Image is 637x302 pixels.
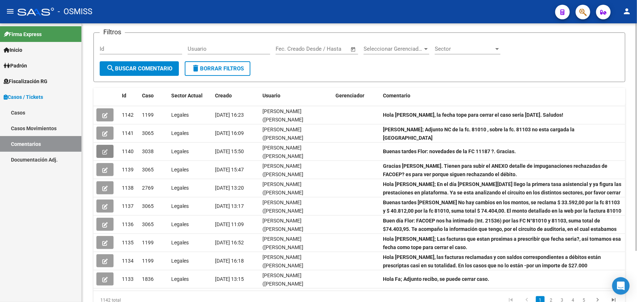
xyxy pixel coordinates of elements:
[622,7,631,16] mat-icon: person
[215,258,244,264] span: [DATE] 16:18
[191,65,244,72] span: Borrar Filtros
[142,167,154,173] span: 3065
[383,218,617,257] strong: Buen día Flor: FACOEP nos ha intimado (Int. 21536) por las FC N°81010 y 81103, suma total de $74....
[122,276,134,282] span: 1133
[142,148,154,154] span: 3038
[142,203,154,209] span: 3065
[383,148,516,154] strong: Buenas tardes Flor: novedades de la FC 11187 ?. Gracias.
[262,236,304,275] span: [PERSON_NAME] ([PERSON_NAME][EMAIL_ADDRESS][PERSON_NAME][DOMAIN_NAME])
[171,130,189,136] span: Legales
[119,88,139,104] datatable-header-cell: Id
[435,46,494,52] span: Sector
[215,240,244,245] span: [DATE] 16:52
[335,93,364,98] span: Gerenciador
[262,93,280,98] span: Usuario
[215,167,244,173] span: [DATE] 15:47
[215,221,244,227] span: [DATE] 11:09
[171,258,189,264] span: Legales
[262,200,304,239] span: [PERSON_NAME] ([PERSON_NAME][EMAIL_ADDRESS][PERSON_NAME][DOMAIN_NAME])
[142,240,154,245] span: 1199
[215,203,244,209] span: [DATE] 13:17
[171,93,203,98] span: Sector Actual
[142,185,154,191] span: 2769
[215,276,244,282] span: [DATE] 13:15
[262,108,304,147] span: [PERSON_NAME] ([PERSON_NAME][EMAIL_ADDRESS][PERSON_NAME][DOMAIN_NAME])
[262,145,304,184] span: [PERSON_NAME] ([PERSON_NAME][EMAIL_ADDRESS][PERSON_NAME][DOMAIN_NAME])
[383,181,621,204] strong: Hola [PERSON_NAME]; En el día [PERSON_NAME][DATE] llego la primera tasa asistencial y ya figura l...
[215,130,244,136] span: [DATE] 16:09
[262,218,304,257] span: [PERSON_NAME] ([PERSON_NAME][EMAIL_ADDRESS][PERSON_NAME][DOMAIN_NAME])
[4,62,27,70] span: Padrón
[349,45,358,54] button: Open calendar
[215,185,244,191] span: [DATE] 13:20
[100,27,125,37] h3: Filtros
[312,46,347,52] input: Fecha fin
[262,254,304,293] span: [PERSON_NAME] ([PERSON_NAME][EMAIL_ADDRESS][PERSON_NAME][DOMAIN_NAME])
[6,7,15,16] mat-icon: menu
[171,276,189,282] span: Legales
[142,221,154,227] span: 3065
[142,130,154,136] span: 3065
[383,163,607,177] strong: Gracias [PERSON_NAME]. Tienen para subir el ANEXO detalle de impuganaciones rechazadas de FACOEP?...
[383,236,621,250] strong: Hola [PERSON_NAME]; Las facturas que estan proximas a prescribir que fecha seria?, asi tomamos es...
[262,181,304,220] span: [PERSON_NAME] ([PERSON_NAME][EMAIL_ADDRESS][PERSON_NAME][DOMAIN_NAME])
[262,163,304,202] span: [PERSON_NAME] ([PERSON_NAME][EMAIL_ADDRESS][PERSON_NAME][DOMAIN_NAME])
[122,112,134,118] span: 1142
[380,88,625,104] datatable-header-cell: Comentario
[215,93,232,98] span: Creado
[106,65,172,72] span: Buscar Comentario
[142,276,154,282] span: 1836
[4,77,47,85] span: Fiscalización RG
[122,167,134,173] span: 1139
[171,185,189,191] span: Legales
[260,88,333,104] datatable-header-cell: Usuario
[122,258,134,264] span: 1134
[383,112,563,118] strong: Hola [PERSON_NAME], la fecha tope para cerrar el caso sería [DATE]. Saludos!
[171,221,189,227] span: Legales
[168,88,212,104] datatable-header-cell: Sector Actual
[276,46,305,52] input: Fecha inicio
[383,200,621,222] strong: Buenas tardes [PERSON_NAME] No hay cambios en los montos, se reclama $ 33.592,00 por la fc 81103 ...
[212,88,260,104] datatable-header-cell: Creado
[142,112,154,118] span: 1199
[171,112,189,118] span: Legales
[383,127,575,141] strong: [PERSON_NAME]; Adjunto NC de la fc. 81010 , sobre la fc. 81103 no esta cargada la [GEOGRAPHIC_DATA]
[333,88,380,104] datatable-header-cell: Gerenciador
[364,46,423,52] span: Seleccionar Gerenciador
[171,240,189,245] span: Legales
[171,148,189,154] span: Legales
[142,93,154,98] span: Caso
[383,93,410,98] span: Comentario
[142,258,154,264] span: 1199
[122,203,134,209] span: 1137
[139,88,168,104] datatable-header-cell: Caso
[122,185,134,191] span: 1138
[100,61,179,76] button: Buscar Comentario
[4,30,42,38] span: Firma Express
[122,240,134,245] span: 1135
[122,130,134,136] span: 1141
[122,221,134,227] span: 1136
[122,148,134,154] span: 1140
[185,61,250,76] button: Borrar Filtros
[215,148,244,154] span: [DATE] 15:50
[106,64,115,73] mat-icon: search
[191,64,200,73] mat-icon: delete
[171,167,189,173] span: Legales
[262,127,304,166] span: [PERSON_NAME] ([PERSON_NAME][EMAIL_ADDRESS][PERSON_NAME][DOMAIN_NAME])
[171,203,189,209] span: Legales
[4,46,22,54] span: Inicio
[4,93,43,101] span: Casos / Tickets
[215,112,244,118] span: [DATE] 16:23
[612,277,630,295] div: Open Intercom Messenger
[122,93,126,98] span: Id
[383,276,489,282] strong: Hola Fa; Adjunto recibo, se puede cerrar caso.
[58,4,92,20] span: - OSMISS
